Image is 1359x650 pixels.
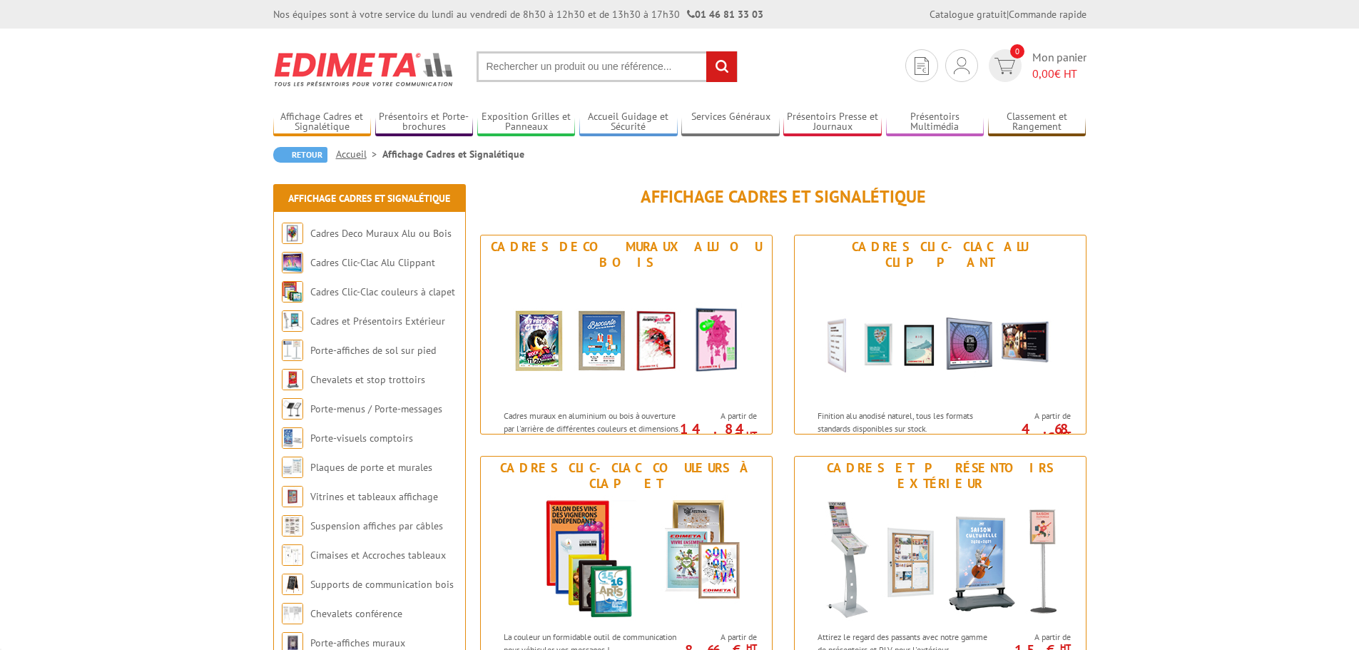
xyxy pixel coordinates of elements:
[706,51,737,82] input: rechercher
[282,427,303,449] img: Porte-visuels comptoirs
[1010,44,1024,59] span: 0
[282,574,303,595] img: Supports de communication bois
[1032,66,1054,81] span: 0,00
[1009,8,1086,21] a: Commande rapide
[504,410,681,459] p: Cadres muraux en aluminium ou bois à ouverture par l'arrière de différentes couleurs et dimension...
[798,460,1082,492] div: Cadres et Présentoirs Extérieur
[808,274,1072,402] img: Cadres Clic-Clac Alu Clippant
[310,519,443,532] a: Suspension affiches par câbles
[480,235,773,435] a: Cadres Deco Muraux Alu ou Bois Cadres Deco Muraux Alu ou Bois Cadres muraux en aluminium ou bois ...
[484,460,768,492] div: Cadres Clic-Clac couleurs à clapet
[310,373,425,386] a: Chevalets et stop trottoirs
[310,285,455,298] a: Cadres Clic-Clac couleurs à clapet
[282,223,303,244] img: Cadres Deco Muraux Alu ou Bois
[746,429,757,441] sup: HT
[798,239,1082,270] div: Cadres Clic-Clac Alu Clippant
[1060,429,1071,441] sup: HT
[382,147,524,161] li: Affichage Cadres et Signalétique
[282,544,303,566] img: Cimaises et Accroches tableaux
[684,410,757,422] span: A partir de
[310,549,446,562] a: Cimaises et Accroches tableaux
[985,49,1086,82] a: devis rapide 0 Mon panier 0,00€ HT
[681,111,780,134] a: Services Généraux
[282,281,303,303] img: Cadres Clic-Clac couleurs à clapet
[282,310,303,332] img: Cadres et Présentoirs Extérieur
[288,192,450,205] a: Affichage Cadres et Signalétique
[915,57,929,75] img: devis rapide
[484,239,768,270] div: Cadres Deco Muraux Alu ou Bois
[794,235,1086,435] a: Cadres Clic-Clac Alu Clippant Cadres Clic-Clac Alu Clippant Finition alu anodisé naturel, tous le...
[310,461,432,474] a: Plaques de porte et murales
[282,398,303,420] img: Porte-menus / Porte-messages
[1032,49,1086,82] span: Mon panier
[579,111,678,134] a: Accueil Guidage et Sécurité
[375,111,474,134] a: Présentoirs et Porte-brochures
[282,340,303,361] img: Porte-affiches de sol sur pied
[930,7,1086,21] div: |
[886,111,984,134] a: Présentoirs Multimédia
[998,410,1071,422] span: A partir de
[930,8,1007,21] a: Catalogue gratuit
[273,111,372,134] a: Affichage Cadres et Signalétique
[310,432,413,445] a: Porte-visuels comptoirs
[282,515,303,537] img: Suspension affiches par câbles
[310,607,402,620] a: Chevalets conférence
[282,486,303,507] img: Vitrines et tableaux affichage
[310,578,454,591] a: Supports de communication bois
[988,111,1086,134] a: Classement et Rangement
[310,490,438,503] a: Vitrines et tableaux affichage
[282,369,303,390] img: Chevalets et stop trottoirs
[310,227,452,240] a: Cadres Deco Muraux Alu ou Bois
[1032,66,1086,82] span: € HT
[282,252,303,273] img: Cadres Clic-Clac Alu Clippant
[282,457,303,478] img: Plaques de porte et murales
[480,188,1086,206] h1: Affichage Cadres et Signalétique
[684,631,757,643] span: A partir de
[310,344,436,357] a: Porte-affiches de sol sur pied
[494,495,758,624] img: Cadres Clic-Clac couleurs à clapet
[954,57,969,74] img: devis rapide
[273,43,455,96] img: Edimeta
[998,631,1071,643] span: A partir de
[477,51,738,82] input: Rechercher un produit ou une référence...
[282,603,303,624] img: Chevalets conférence
[310,256,435,269] a: Cadres Clic-Clac Alu Clippant
[273,147,327,163] a: Retour
[687,8,763,21] strong: 01 46 81 33 03
[783,111,882,134] a: Présentoirs Presse et Journaux
[273,7,763,21] div: Nos équipes sont à votre service du lundi au vendredi de 8h30 à 12h30 et de 13h30 à 17h30
[477,111,576,134] a: Exposition Grilles et Panneaux
[818,410,994,434] p: Finition alu anodisé naturel, tous les formats standards disponibles sur stock.
[336,148,382,161] a: Accueil
[991,425,1071,442] p: 4.68 €
[808,495,1072,624] img: Cadres et Présentoirs Extérieur
[677,425,757,442] p: 14.84 €
[310,402,442,415] a: Porte-menus / Porte-messages
[310,315,445,327] a: Cadres et Présentoirs Extérieur
[310,636,405,649] a: Porte-affiches muraux
[994,58,1015,74] img: devis rapide
[494,274,758,402] img: Cadres Deco Muraux Alu ou Bois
